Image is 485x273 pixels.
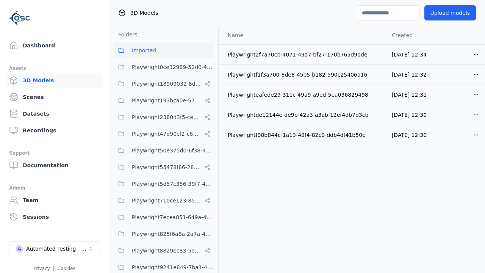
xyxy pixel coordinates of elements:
img: Logo [9,8,30,29]
a: Datasets [6,106,103,121]
span: Playwright193bca0e-57fa-418d-8ea9-45122e711dc7 [132,96,202,105]
button: Playwright0ce32989-52d0-45cf-b5b9-59d5033d313a [114,60,214,75]
span: [DATE] 12:30 [392,132,427,138]
button: Playwright825f6a8a-2a7a-425c-94f7-650318982f69 [114,226,214,242]
span: [DATE] 12:31 [392,92,427,98]
button: Upload models [424,5,476,20]
span: [DATE] 12:32 [392,72,427,78]
span: Playwright7ecea851-649a-419a-985e-fcff41a98b20 [132,213,214,222]
div: A [16,245,23,253]
span: [DATE] 12:34 [392,52,427,58]
div: Automated Testing - Playwright [26,245,88,253]
a: Team [6,193,103,208]
a: Dashboard [6,38,103,53]
button: Playwright5d57c356-39f7-47ed-9ab9-d0409ac6cddc [114,176,214,191]
span: Playwright825f6a8a-2a7a-425c-94f7-650318982f69 [132,229,214,238]
span: Playwright8829ec83-5e68-4376-b984-049061a310ed [132,246,202,255]
div: Playwrightf1f3a700-8de8-45e5-b182-590c25406a16 [228,71,380,78]
h3: Folders [114,31,138,38]
span: Playwright50e375d0-6f38-48a7-96e0-b0dcfa24b72f [132,146,214,155]
button: Playwright55478f86-28dc-49b8-8d1f-c7b13b14578c [114,160,214,175]
div: Playwrighteafede29-311c-49a9-a9ed-5ea036829498 [228,91,380,99]
span: Playwright47d90cf2-c635-4353-ba3b-5d4538945666 [132,129,202,138]
button: Playwright50e375d0-6f38-48a7-96e0-b0dcfa24b72f [114,143,214,158]
span: Playwright2380d3f5-cebf-494e-b965-66be4d67505e [132,113,202,122]
span: Playwright55478f86-28dc-49b8-8d1f-c7b13b14578c [132,163,202,172]
th: Created [386,26,436,44]
button: Playwright710ce123-85fd-4f8c-9759-23c3308d8830 [114,193,214,208]
a: Scenes [6,89,103,105]
button: Select a workspace [9,241,100,256]
span: | [53,266,55,271]
span: Playwright0ce32989-52d0-45cf-b5b9-59d5033d313a [132,63,214,72]
div: Playwrightde12144e-de9b-42a3-a3ab-12ef4db7d3cb [228,111,380,119]
a: Sessions [6,209,103,224]
button: Playwright2380d3f5-cebf-494e-b965-66be4d67505e [114,110,214,125]
span: Playwright9241e849-7ba1-474f-9275-02cfa81d37fc [132,263,214,272]
a: Privacy [33,266,50,271]
button: Playwright8829ec83-5e68-4376-b984-049061a310ed [114,243,214,258]
span: 3D Models [130,9,158,17]
a: Recordings [6,123,103,138]
span: Imported [132,46,156,55]
div: Admin [9,184,100,193]
a: 3D Models [6,73,103,88]
th: Name [219,26,386,44]
button: Playwright47d90cf2-c635-4353-ba3b-5d4538945666 [114,126,214,141]
span: [DATE] 12:30 [392,112,427,118]
button: Playwright193bca0e-57fa-418d-8ea9-45122e711dc7 [114,93,214,108]
div: Playwright2f7a70cb-4071-49a7-bf27-170b765d9dde [228,51,380,58]
button: Imported [114,43,214,58]
a: Documentation [6,158,103,173]
button: Playwright18909032-8d07-45c5-9c81-9eec75d0b16b [114,76,214,91]
span: Playwright5d57c356-39f7-47ed-9ab9-d0409ac6cddc [132,179,214,188]
div: Playwrightf98b844c-1a13-49f4-82c9-ddb4df41b50c [228,131,380,139]
span: Playwright18909032-8d07-45c5-9c81-9eec75d0b16b [132,79,202,88]
a: Cookies [58,266,75,271]
span: Playwright710ce123-85fd-4f8c-9759-23c3308d8830 [132,196,202,205]
div: Assets [9,64,100,73]
button: Playwright7ecea851-649a-419a-985e-fcff41a98b20 [114,210,214,225]
div: Support [9,149,100,158]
